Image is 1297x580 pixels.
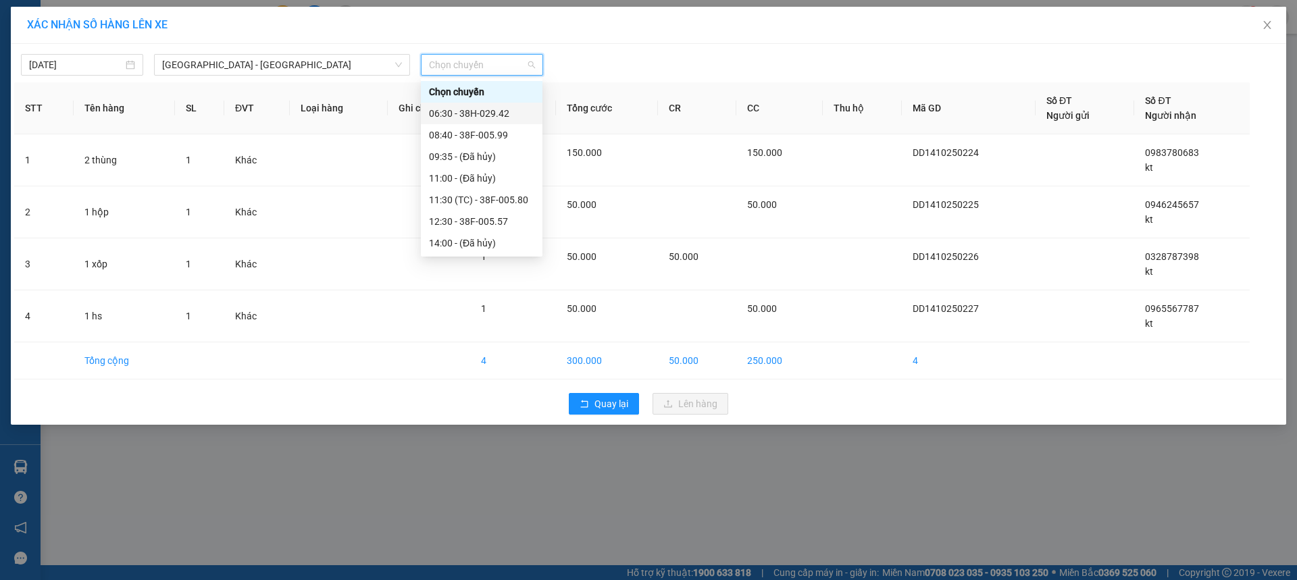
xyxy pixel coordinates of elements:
span: 50.000 [567,303,596,314]
td: 1 hs [74,290,174,342]
span: kt [1145,318,1153,329]
span: Người nhận [1145,110,1196,121]
td: Khác [224,290,290,342]
span: DD1410250227 [913,303,979,314]
th: Ghi chú [388,82,470,134]
span: 150.000 [747,147,782,158]
button: Close [1248,7,1286,45]
td: 300.000 [556,342,658,379]
td: 1 hộp [74,186,174,238]
div: 09:35 - (Đã hủy) [429,149,534,164]
span: Số ĐT [1046,95,1072,106]
button: uploadLên hàng [653,393,728,415]
th: Loại hàng [290,82,388,134]
div: 08:40 - 38F-005.99 [429,128,534,142]
span: Hà Nội - Kỳ Anh [162,55,402,75]
th: Tổng cước [556,82,658,134]
td: 2 [14,186,74,238]
td: Khác [224,238,290,290]
td: 50.000 [658,342,736,379]
div: 11:00 - (Đã hủy) [429,171,534,186]
td: 1 xốp [74,238,174,290]
td: 2 thùng [74,134,174,186]
th: STT [14,82,74,134]
span: 50.000 [747,303,777,314]
div: 06:30 - 38H-029.42 [429,106,534,121]
button: rollbackQuay lại [569,393,639,415]
span: 150.000 [567,147,602,158]
span: 1 [186,311,191,321]
span: DD1410250225 [913,199,979,210]
span: down [395,61,403,69]
span: rollback [580,399,589,410]
input: 14/10/2025 [29,57,123,72]
span: kt [1145,162,1153,173]
th: CR [658,82,736,134]
span: DD1410250224 [913,147,979,158]
td: Khác [224,134,290,186]
th: Mã GD [902,82,1036,134]
span: XÁC NHẬN SỐ HÀNG LÊN XE [27,18,168,31]
td: 250.000 [736,342,823,379]
div: 14:00 - (Đã hủy) [429,236,534,251]
th: Tên hàng [74,82,174,134]
span: Chọn chuyến [429,55,535,75]
td: 1 [14,134,74,186]
td: 4 [902,342,1036,379]
span: 0983780683 [1145,147,1199,158]
span: 0946245657 [1145,199,1199,210]
span: 0328787398 [1145,251,1199,262]
th: SL [175,82,224,134]
span: 1 [186,259,191,269]
span: Số ĐT [1145,95,1171,106]
div: 12:30 - 38F-005.57 [429,214,534,229]
td: Tổng cộng [74,342,174,379]
div: 11:30 (TC) - 38F-005.80 [429,192,534,207]
span: close [1262,20,1273,30]
span: 50.000 [567,251,596,262]
span: kt [1145,266,1153,277]
span: 50.000 [669,251,698,262]
span: 1 [186,207,191,217]
span: 0965567787 [1145,303,1199,314]
span: 50.000 [747,199,777,210]
th: Thu hộ [823,82,902,134]
span: Quay lại [594,396,628,411]
div: Chọn chuyến [429,84,534,99]
span: kt [1145,214,1153,225]
span: 50.000 [567,199,596,210]
th: ĐVT [224,82,290,134]
div: Chọn chuyến [421,81,542,103]
span: 1 [481,251,486,262]
td: 3 [14,238,74,290]
td: 4 [470,342,556,379]
th: CC [736,82,823,134]
span: Người gửi [1046,110,1090,121]
td: Khác [224,186,290,238]
span: DD1410250226 [913,251,979,262]
span: 1 [186,155,191,165]
td: 4 [14,290,74,342]
span: 1 [481,303,486,314]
